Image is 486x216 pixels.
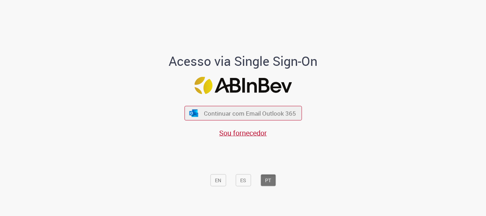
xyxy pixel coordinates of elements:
h1: Acesso via Single Sign-On [144,54,342,68]
button: ícone Azure/Microsoft 360 Continuar com Email Outlook 365 [184,106,302,121]
img: ícone Azure/Microsoft 360 [189,109,199,117]
a: Sou fornecedor [219,128,267,138]
span: Continuar com Email Outlook 365 [204,109,296,117]
button: ES [236,174,251,186]
button: PT [260,174,276,186]
img: Logo ABInBev [194,77,292,94]
button: EN [210,174,226,186]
